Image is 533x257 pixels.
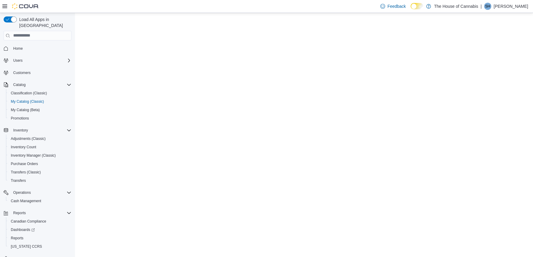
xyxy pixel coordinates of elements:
span: My Catalog (Beta) [8,106,71,114]
span: My Catalog (Classic) [8,98,71,105]
span: Transfers (Classic) [11,170,41,175]
p: | [481,3,482,10]
p: The House of Cannabis [434,3,478,10]
span: Reports [11,209,71,217]
a: Transfers [8,177,28,184]
button: Transfers (Classic) [6,168,74,176]
span: Promotions [8,115,71,122]
button: Adjustments (Classic) [6,134,74,143]
span: Inventory [11,127,71,134]
span: Inventory Manager (Classic) [11,153,56,158]
button: Customers [1,68,74,77]
a: Promotions [8,115,31,122]
span: Operations [13,190,31,195]
img: Cova [12,3,39,9]
a: Reports [8,235,26,242]
button: My Catalog (Classic) [6,97,74,106]
span: Dashboards [11,227,35,232]
a: My Catalog (Beta) [8,106,42,114]
a: Canadian Compliance [8,218,49,225]
span: Purchase Orders [8,160,71,167]
span: Reports [11,236,23,241]
span: Classification (Classic) [8,90,71,97]
a: Inventory Count [8,143,39,151]
span: Users [11,57,71,64]
span: Home [13,46,23,51]
a: Customers [11,69,33,76]
span: Load All Apps in [GEOGRAPHIC_DATA] [17,16,71,28]
a: Dashboards [6,226,74,234]
span: Operations [11,189,71,196]
span: Reports [13,211,26,215]
button: Promotions [6,114,74,123]
span: Washington CCRS [8,243,71,250]
span: Customers [11,69,71,76]
a: Home [11,45,25,52]
span: Inventory Count [8,143,71,151]
button: Reports [11,209,28,217]
span: SH [485,3,490,10]
span: Catalog [13,82,25,87]
span: My Catalog (Classic) [11,99,44,104]
div: Sam Hilchie [484,3,491,10]
span: Users [13,58,22,63]
button: Catalog [1,81,74,89]
button: Inventory Manager (Classic) [6,151,74,160]
a: Dashboards [8,226,37,233]
button: Home [1,44,74,53]
span: Adjustments (Classic) [11,136,46,141]
button: Operations [11,189,33,196]
button: Canadian Compliance [6,217,74,226]
span: Inventory [13,128,28,133]
span: Feedback [388,3,406,9]
button: Catalog [11,81,28,88]
button: Reports [6,234,74,242]
button: Inventory Count [6,143,74,151]
span: Home [11,45,71,52]
span: Transfers (Classic) [8,169,71,176]
p: [PERSON_NAME] [494,3,528,10]
button: Inventory [1,126,74,134]
span: Classification (Classic) [11,91,47,96]
a: Adjustments (Classic) [8,135,48,142]
span: Cash Management [11,199,41,203]
span: Purchase Orders [11,161,38,166]
button: Users [1,56,74,65]
button: Classification (Classic) [6,89,74,97]
span: Dashboards [8,226,71,233]
span: [US_STATE] CCRS [11,244,42,249]
a: Inventory Manager (Classic) [8,152,58,159]
a: Classification (Classic) [8,90,49,97]
span: Transfers [8,177,71,184]
span: Canadian Compliance [11,219,46,224]
button: Transfers [6,176,74,185]
span: Customers [13,70,31,75]
button: Inventory [11,127,30,134]
input: Dark Mode [411,3,423,9]
span: Adjustments (Classic) [8,135,71,142]
button: Reports [1,209,74,217]
span: Reports [8,235,71,242]
button: Purchase Orders [6,160,74,168]
span: My Catalog (Beta) [11,108,40,112]
span: Transfers [11,178,26,183]
a: Feedback [378,0,408,12]
span: Promotions [11,116,29,121]
a: My Catalog (Classic) [8,98,46,105]
a: Purchase Orders [8,160,40,167]
button: [US_STATE] CCRS [6,242,74,251]
a: Cash Management [8,197,43,205]
span: Canadian Compliance [8,218,71,225]
button: Users [11,57,25,64]
span: Inventory Manager (Classic) [8,152,71,159]
button: Cash Management [6,197,74,205]
button: Operations [1,188,74,197]
button: My Catalog (Beta) [6,106,74,114]
span: Catalog [11,81,71,88]
span: Cash Management [8,197,71,205]
span: Inventory Count [11,145,36,149]
a: Transfers (Classic) [8,169,43,176]
a: [US_STATE] CCRS [8,243,44,250]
